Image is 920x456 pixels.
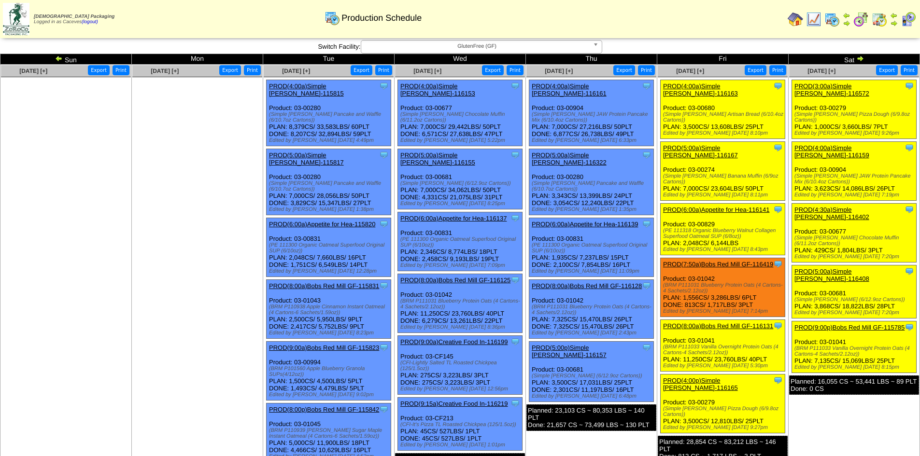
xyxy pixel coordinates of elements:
div: (PE 111318 Organic Blueberry Walnut Collagen Superfood Oatmeal SUP (6/8oz)) [663,228,785,239]
td: Tue [263,54,395,65]
div: Product: 03-CF145 PLAN: 275CS / 3,223LBS / 3PLT DONE: 275CS / 3,223LBS / 3PLT [398,336,523,395]
button: Export [613,65,635,75]
div: (Simple [PERSON_NAME] (6/12.9oz Cartons)) [532,373,653,379]
a: PROD(6:00a)Appetite for Hea-115820 [269,221,375,228]
a: PROD(6:00a)Appetite for Hea-116139 [532,221,638,228]
div: Edited by [PERSON_NAME] [DATE] 1:38pm [269,207,391,212]
img: Tooltip [379,281,389,290]
span: Production Schedule [341,13,422,23]
span: [DATE] [+] [151,68,179,74]
div: Edited by [PERSON_NAME] [DATE] 7:20pm [794,254,916,260]
img: calendarinout.gif [872,12,887,27]
div: Product: 03-00274 PLAN: 7,000CS / 23,604LBS / 50PLT [661,142,785,201]
img: calendarblend.gif [853,12,869,27]
img: calendarprod.gif [824,12,840,27]
div: Product: 03-00279 PLAN: 3,500CS / 12,810LBS / 25PLT [661,374,785,433]
a: PROD(8:00a)Bobs Red Mill GF-116125 [400,276,510,284]
div: (Simple [PERSON_NAME] Pancake and Waffle (6/10.7oz Cartons)) [269,180,391,192]
img: calendarprod.gif [325,10,340,26]
a: PROD(4:30a)Simple [PERSON_NAME]-116402 [794,206,869,221]
button: Export [88,65,110,75]
div: Product: 03-01042 PLAN: 11,250CS / 23,760LBS / 40PLT DONE: 6,279CS / 13,261LBS / 22PLT [398,274,523,333]
div: Product: 03-01043 PLAN: 2,500CS / 5,950LBS / 9PLT DONE: 2,417CS / 5,752LBS / 9PLT [267,280,391,339]
td: Sun [0,54,132,65]
div: Edited by [PERSON_NAME] [DATE] 2:43pm [532,330,653,336]
div: Product: 03-00681 PLAN: 3,500CS / 17,031LBS / 25PLT DONE: 2,301CS / 11,197LBS / 16PLT [529,342,654,402]
div: Product: 03-00677 PLAN: 429CS / 1,804LBS / 3PLT [792,204,917,263]
button: Export [876,65,898,75]
img: Tooltip [773,81,783,91]
a: PROD(5:00a)Simple [PERSON_NAME]-116155 [400,152,475,166]
div: Edited by [PERSON_NAME] [DATE] 6:48pm [532,393,653,399]
span: [DATE] [+] [282,68,310,74]
a: PROD(9:15a)Creative Food In-116219 [400,400,508,407]
span: [DATE] [+] [413,68,441,74]
img: Tooltip [379,81,389,91]
button: Export [219,65,241,75]
div: Edited by [PERSON_NAME] [DATE] 8:10pm [663,130,785,136]
div: Edited by [PERSON_NAME] [DATE] 12:28pm [269,268,391,274]
img: Tooltip [773,375,783,385]
td: Sat [789,54,920,65]
img: Tooltip [510,275,520,285]
div: Edited by [PERSON_NAME] [DATE] 8:43pm [663,247,785,252]
div: Planned: 16,055 CS ~ 53,441 LBS ~ 89 PLT Done: 0 CS [789,375,919,395]
img: Tooltip [642,81,651,91]
span: [DATE] [+] [676,68,704,74]
div: Planned: 23,103 CS ~ 80,353 LBS ~ 140 PLT Done: 21,657 CS ~ 73,499 LBS ~ 130 PLT [526,404,656,431]
div: (Simple [PERSON_NAME] (6/12.9oz Cartons)) [400,180,522,186]
button: Print [769,65,786,75]
div: Product: 03-00831 PLAN: 2,346CS / 8,774LBS / 18PLT DONE: 2,458CS / 9,193LBS / 19PLT [398,212,523,271]
div: Product: 03-01042 PLAN: 7,325CS / 15,470LBS / 26PLT DONE: 7,325CS / 15,470LBS / 26PLT [529,280,654,339]
a: PROD(8:00a)Bobs Red Mill GF-116128 [532,282,642,290]
div: (Simple [PERSON_NAME] (6/12.9oz Cartons)) [794,297,916,303]
a: PROD(9:00a)Creative Food In-116199 [400,338,508,345]
img: Tooltip [773,143,783,152]
td: Fri [657,54,789,65]
a: PROD(9:00a)Bobs Red Mill GF-115823 [269,344,379,351]
img: arrowright.gif [890,19,898,27]
a: [DATE] [+] [19,68,47,74]
div: (Simple [PERSON_NAME] Pizza Dough (6/9.8oz Cartons)) [663,406,785,417]
div: Product: 03-01041 PLAN: 11,250CS / 23,760LBS / 40PLT [661,320,785,372]
span: [DATE] [+] [807,68,835,74]
img: Tooltip [510,399,520,408]
div: Edited by [PERSON_NAME] [DATE] 8:15pm [794,364,916,370]
div: (Simple [PERSON_NAME] JAW Protein Pancake Mix (6/10.4oz Cartons)) [794,173,916,185]
div: (PE 111300 Organic Oatmeal Superfood Original SUP (6/10oz)) [269,242,391,254]
div: Product: 03-00904 PLAN: 3,623CS / 14,086LBS / 26PLT [792,142,917,201]
img: home.gif [788,12,803,27]
div: (Simple [PERSON_NAME] Chocolate Muffin (6/11.2oz Cartons)) [400,111,522,123]
img: Tooltip [379,343,389,352]
div: (BRM P111031 Blueberry Protein Oats (4 Cartons-4 Sachets/2.12oz)) [400,298,522,310]
div: (Simple [PERSON_NAME] Banana Muffin (6/9oz Cartons)) [663,173,785,185]
img: Tooltip [642,150,651,160]
img: Tooltip [905,81,914,91]
img: Tooltip [379,150,389,160]
div: Edited by [PERSON_NAME] [DATE] 9:26pm [794,130,916,136]
a: PROD(9:00p)Bobs Red Mill GF-115785 [794,324,905,331]
div: (Simple [PERSON_NAME] Artisan Bread (6/10.4oz Cartons)) [663,111,785,123]
div: (Simple [PERSON_NAME] Pancake and Waffle (6/10.7oz Cartons)) [532,180,653,192]
div: Product: 03-00279 PLAN: 1,000CS / 3,660LBS / 7PLT [792,80,917,139]
a: PROD(4:00a)Simple [PERSON_NAME]-116159 [794,144,869,159]
div: Product: 03-00677 PLAN: 7,000CS / 29,442LBS / 50PLT DONE: 6,571CS / 27,638LBS / 47PLT [398,80,523,146]
div: Edited by [PERSON_NAME] [DATE] 5:22pm [400,138,522,143]
div: (Simple [PERSON_NAME] Chocolate Muffin (6/11.2oz Cartons)) [794,235,916,247]
button: Export [351,65,372,75]
div: Product: 03-00904 PLAN: 7,000CS / 27,216LBS / 50PLT DONE: 6,877CS / 26,738LBS / 49PLT [529,80,654,146]
a: PROD(7:50a)Bobs Red Mill GF-116419 [663,261,773,268]
button: Print [113,65,129,75]
a: PROD(4:00a)Simple [PERSON_NAME]-116163 [663,83,738,97]
a: PROD(5:00a)Simple [PERSON_NAME]-116408 [794,268,869,282]
div: Edited by [PERSON_NAME] [DATE] 8:23pm [269,330,391,336]
img: Tooltip [773,321,783,331]
div: (BRM P101560 Apple Blueberry Granola SUPs(4/12oz)) [269,366,391,377]
div: Product: 03-00681 PLAN: 7,000CS / 34,062LBS / 50PLT DONE: 4,331CS / 21,075LBS / 31PLT [398,149,523,209]
div: (BRM P110938 Apple Cinnamon Instant Oatmeal (4 Cartons-6 Sachets/1.59oz)) [269,304,391,316]
img: arrowright.gif [843,19,850,27]
div: Product: 03-00831 PLAN: 1,935CS / 7,237LBS / 15PLT DONE: 2,100CS / 7,854LBS / 16PLT [529,218,654,277]
td: Wed [395,54,526,65]
div: Edited by [PERSON_NAME] [DATE] 1:35pm [532,207,653,212]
